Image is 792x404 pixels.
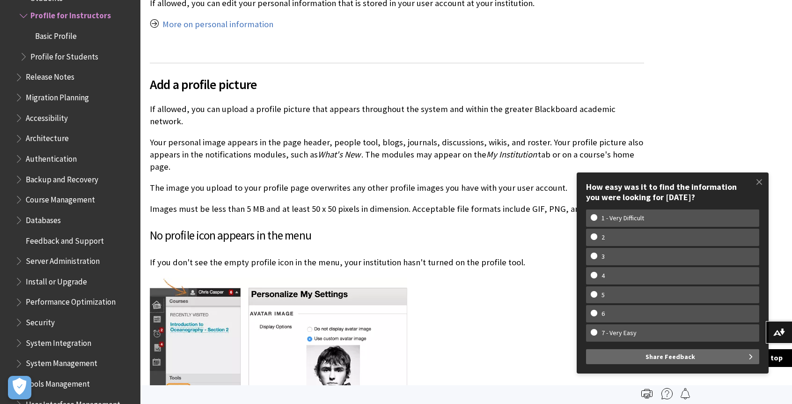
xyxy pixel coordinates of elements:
span: Authentication [26,151,77,164]
span: Security [26,314,55,327]
w-span: 1 - Very Difficult [591,214,655,222]
span: Migration Planning [26,90,89,102]
button: Share Feedback [586,349,759,364]
span: Profile for Students [30,49,98,61]
w-span: 3 [591,253,616,261]
span: Course Management [26,192,95,204]
span: Add a profile picture [150,75,644,94]
p: If you don't see the empty profile icon in the menu, your institution hasn't turned on the profil... [150,256,644,269]
w-span: 2 [591,233,616,241]
span: Backup and Recovery [26,172,98,184]
span: Share Feedback [645,349,695,364]
span: Architecture [26,131,69,143]
h3: No profile icon appears in the menu [150,227,644,245]
span: Release Notes [26,69,74,82]
w-span: 4 [591,272,616,280]
span: Basic Profile [35,28,77,41]
span: My Institution [486,149,537,160]
p: If allowed, you can upload a profile picture that appears throughout the system and within the gr... [150,103,644,127]
span: Accessibility [26,110,68,123]
w-span: 6 [591,310,616,318]
span: Feedback and Support [26,233,104,246]
img: Print [641,388,653,399]
div: How easy was it to find the information you were looking for [DATE]? [586,182,759,202]
img: Follow this page [680,388,691,399]
p: The image you upload to your profile page overwrites any other profile images you have with your ... [150,182,644,194]
p: Your personal image appears in the page header, people tool, blogs, journals, discussions, wikis,... [150,136,644,173]
a: More on personal information [162,19,273,30]
span: What's New [318,149,360,160]
button: Open Preferences [8,376,31,399]
span: Tools Management [26,376,90,389]
span: Profile for Instructors [30,8,111,21]
span: Databases [26,212,61,225]
p: Images must be less than 5 MB and at least 50 x 50 pixels in dimension. Acceptable file formats i... [150,203,644,215]
span: Performance Optimization [26,294,116,307]
span: System Integration [26,335,91,348]
img: More help [661,388,673,399]
span: Server Administration [26,253,100,266]
w-span: 5 [591,291,616,299]
span: Install or Upgrade [26,274,87,286]
span: System Management [26,356,97,368]
w-span: 7 - Very Easy [591,329,647,337]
